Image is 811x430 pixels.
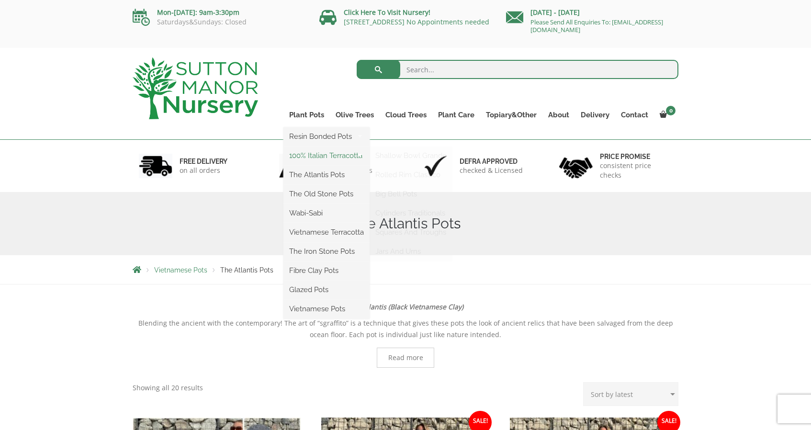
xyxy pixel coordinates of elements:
[283,108,330,122] a: Plant Pots
[370,148,452,163] a: Shallow Bowl Grande
[283,206,370,220] a: Wabi-Sabi
[666,106,676,115] span: 0
[283,283,370,297] a: Glazed Pots
[615,108,654,122] a: Contact
[583,382,678,406] select: Shop order
[388,354,423,361] span: Read more
[370,244,452,259] a: Jars And Urns
[180,157,227,166] h6: FREE DELIVERY
[370,225,452,239] a: Squares And Troughs
[344,17,489,26] a: [STREET_ADDRESS] No Appointments needed
[330,108,380,122] a: Olive Trees
[133,215,678,232] h1: The Atlantis Pots
[348,302,463,311] strong: The Atlantis (Black Vietnamese Clay)
[279,154,313,178] img: 2.jpg
[460,157,523,166] h6: Defra approved
[133,57,258,119] img: logo
[370,168,452,182] a: Rolled Rim Classico
[180,166,227,175] p: on all orders
[370,187,452,201] a: Big Bell Pots
[133,18,305,26] p: Saturdays&Sundays: Closed
[575,108,615,122] a: Delivery
[480,108,542,122] a: Topiary&Other
[283,129,370,144] a: Resin Bonded Pots
[283,244,370,259] a: The Iron Stone Pots
[133,266,678,273] nav: Breadcrumbs
[380,108,432,122] a: Cloud Trees
[220,266,273,274] span: The Atlantis Pots
[283,168,370,182] a: The Atlantis Pots
[283,302,370,316] a: Vietnamese Pots
[344,8,430,17] a: Click Here To Visit Nursery!
[283,148,370,163] a: 100% Italian Terracotta
[133,7,305,18] p: Mon-[DATE]: 9am-3:30pm
[283,187,370,201] a: The Old Stone Pots
[600,161,673,180] p: consistent price checks
[542,108,575,122] a: About
[654,108,678,122] a: 0
[370,206,452,220] a: Cylinders Traditionals
[600,152,673,161] h6: Price promise
[283,263,370,278] a: Fibre Clay Pots
[530,18,663,34] a: Please Send All Enquiries To: [EMAIL_ADDRESS][DOMAIN_NAME]
[283,225,370,239] a: Vietnamese Terracotta
[133,317,678,340] p: Blending the ancient with the contemporary! The art of “sgraffito” is a technique that gives thes...
[357,60,679,79] input: Search...
[139,154,172,178] img: 1.jpg
[154,266,207,274] a: Vietnamese Pots
[559,151,593,181] img: 4.jpg
[133,382,203,394] p: Showing all 20 results
[506,7,678,18] p: [DATE] - [DATE]
[460,166,523,175] p: checked & Licensed
[432,108,480,122] a: Plant Care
